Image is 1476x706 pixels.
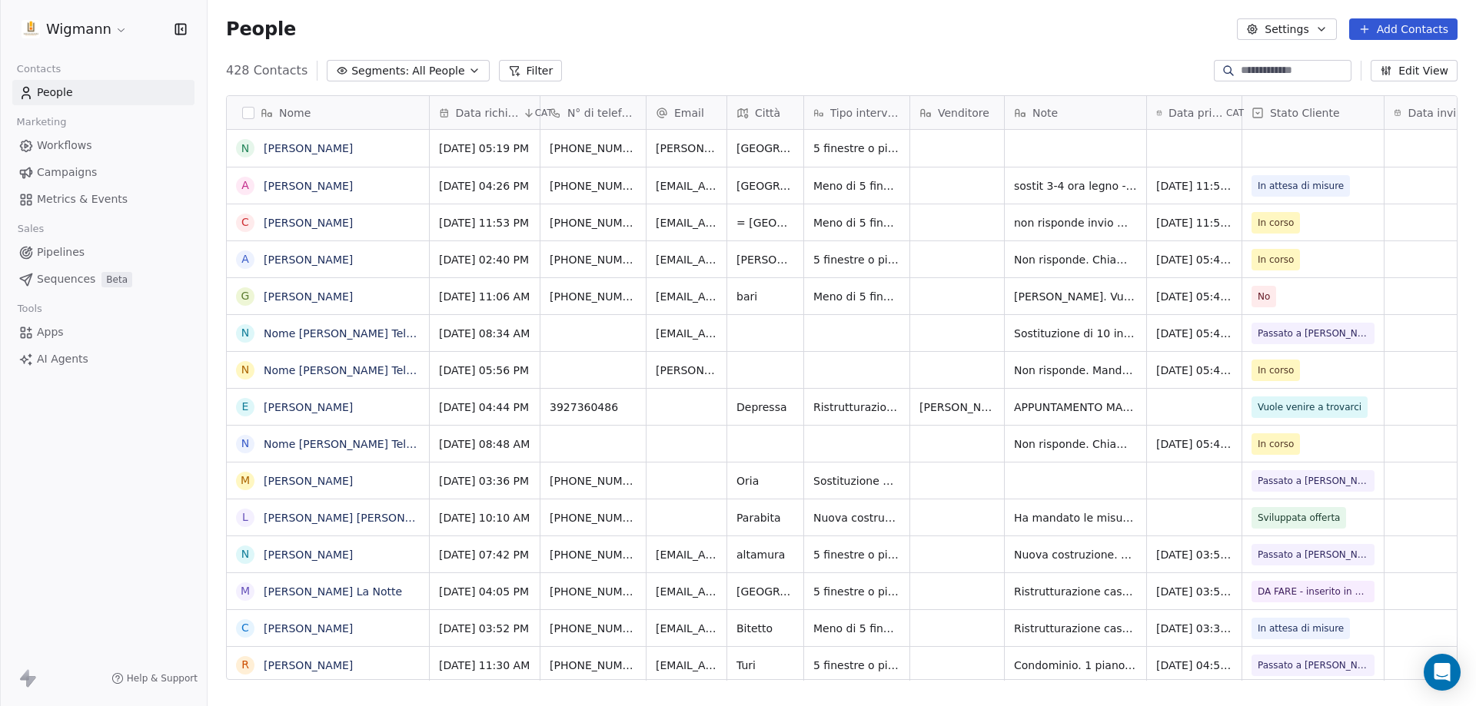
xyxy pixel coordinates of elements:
[736,141,794,156] span: [GEOGRAPHIC_DATA]
[736,399,794,415] span: Depressa
[813,547,900,562] span: 5 finestre o più di 5
[1258,658,1368,673] span: Passato a [PERSON_NAME]
[1014,252,1137,267] span: Non risponde. Chiamato + volte.
[550,399,637,415] span: 3927360486
[1014,363,1137,378] span: Non risponde. Mando mex
[439,289,530,304] span: [DATE] 11:06 AM
[37,191,128,207] span: Metrics & Events
[550,252,637,267] span: [PHONE_NUMBER]
[1014,510,1137,525] span: Ha mandato le misure su Wa.
[647,96,726,129] div: Email
[736,547,794,562] span: altamura
[656,363,717,378] span: [PERSON_NAME][EMAIL_ADDRESS][DOMAIN_NAME]
[1156,178,1232,194] span: [DATE] 11:56 AM
[241,657,249,673] div: R
[241,436,249,452] div: N
[830,105,900,121] span: Tipo intervento
[12,133,194,158] a: Workflows
[439,584,530,599] span: [DATE] 04:05 PM
[1168,105,1223,121] span: Data primo contatto
[241,251,249,267] div: A
[241,472,250,489] div: M
[241,620,249,636] div: C
[264,549,353,561] a: [PERSON_NAME]
[264,142,353,154] a: [PERSON_NAME]
[1242,96,1384,129] div: Stato Cliente
[439,399,530,415] span: [DATE] 04:44 PM
[1005,96,1146,129] div: Note
[264,401,353,413] a: [PERSON_NAME]
[1408,105,1469,121] span: Data invio offerta
[1237,18,1336,40] button: Settings
[264,254,353,266] a: [PERSON_NAME]
[1270,105,1340,121] span: Stato Cliente
[1032,105,1058,121] span: Note
[412,63,464,79] span: All People
[439,363,530,378] span: [DATE] 05:56 PM
[1014,178,1137,194] span: sostit 3-4 ora legno -- pvc noce scuro solo infissi - casa indipend piano terra -- lama -- primo ...
[656,289,717,304] span: [EMAIL_ADDRESS][DOMAIN_NAME]
[456,105,520,121] span: Data richiesta
[37,244,85,260] span: Pipelines
[1014,399,1137,415] span: APPUNTAMENTO MARTEDI 7 OTTOBRE- PASSAPAROLA ZIA CHE HA FATTO INFISSI DA NOI E SORELLA CHE HA CHIE...
[813,510,900,525] span: Nuova costruzione. 21 infissi e 20 [DEMOGRAPHIC_DATA]. Punta all'alluminio ma vuole alternativa i...
[12,80,194,105] a: People
[910,96,1004,129] div: Venditore
[37,324,64,340] span: Apps
[736,178,794,194] span: [GEOGRAPHIC_DATA]
[264,512,446,524] a: [PERSON_NAME] [PERSON_NAME]
[938,105,989,121] span: Venditore
[37,138,92,154] span: Workflows
[813,658,900,673] span: 5 finestre o più di 5
[1156,363,1232,378] span: [DATE] 05:42 PM
[37,164,97,181] span: Campaigns
[1258,399,1361,415] span: Vuole venire a trovarci
[550,215,637,230] span: [PHONE_NUMBER]
[813,399,900,415] span: Ristrutturazione + ampliamento
[1371,60,1458,81] button: Edit View
[656,252,717,267] span: [EMAIL_ADDRESS][DOMAIN_NAME]
[1014,436,1137,452] span: Non risponde. Chiamato + volte. Mando mex
[656,215,717,230] span: [EMAIL_ADDRESS][DOMAIN_NAME]
[736,658,794,673] span: Turi
[1258,326,1368,341] span: Passato a [PERSON_NAME]
[242,399,249,415] div: E
[550,584,637,599] span: [PHONE_NUMBER]
[351,63,409,79] span: Segments:
[736,584,794,599] span: [GEOGRAPHIC_DATA]
[264,585,402,598] a: [PERSON_NAME] La Notte
[1147,96,1242,129] div: Data primo contattoCAT
[227,130,430,681] div: grid
[241,177,249,194] div: A
[813,473,900,489] span: Sostituzione di 4 infissi. Ha mandato il preventivo senza prezzi. Non ha idea della spesa. Vorreb...
[226,61,307,80] span: 428 Contacts
[550,547,637,562] span: [PHONE_NUMBER]
[1226,107,1244,119] span: CAT
[656,141,717,156] span: [PERSON_NAME][EMAIL_ADDRESS][DOMAIN_NAME]
[550,621,637,636] span: [PHONE_NUMBER]
[1258,584,1368,599] span: DA FARE - inserito in cartella
[12,320,194,345] a: Apps
[567,105,637,121] span: N° di telefono
[430,96,540,129] div: Data richiestaCAT
[46,19,111,39] span: Wigmann
[241,141,249,157] div: N
[550,289,637,304] span: [PHONE_NUMBER]
[227,96,429,129] div: Nome
[1156,621,1232,636] span: [DATE] 03:39 PM
[439,436,530,452] span: [DATE] 08:48 AM
[11,297,48,320] span: Tools
[1258,252,1294,267] span: In corso
[550,178,637,194] span: [PHONE_NUMBER]
[535,107,553,119] span: CAT
[264,438,1296,450] a: Nome [PERSON_NAME] Telefono [PHONE_NUMBER] Città Palagianello Trattamento dati personali Ho Letto...
[1156,326,1232,341] span: [DATE] 05:42 PM
[813,178,900,194] span: Meno di 5 finestre
[12,240,194,265] a: Pipelines
[1258,363,1294,378] span: In corso
[241,583,250,599] div: M
[736,510,794,525] span: Parabita
[439,473,530,489] span: [DATE] 03:36 PM
[37,351,88,367] span: AI Agents
[813,289,900,304] span: Meno di 5 finestre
